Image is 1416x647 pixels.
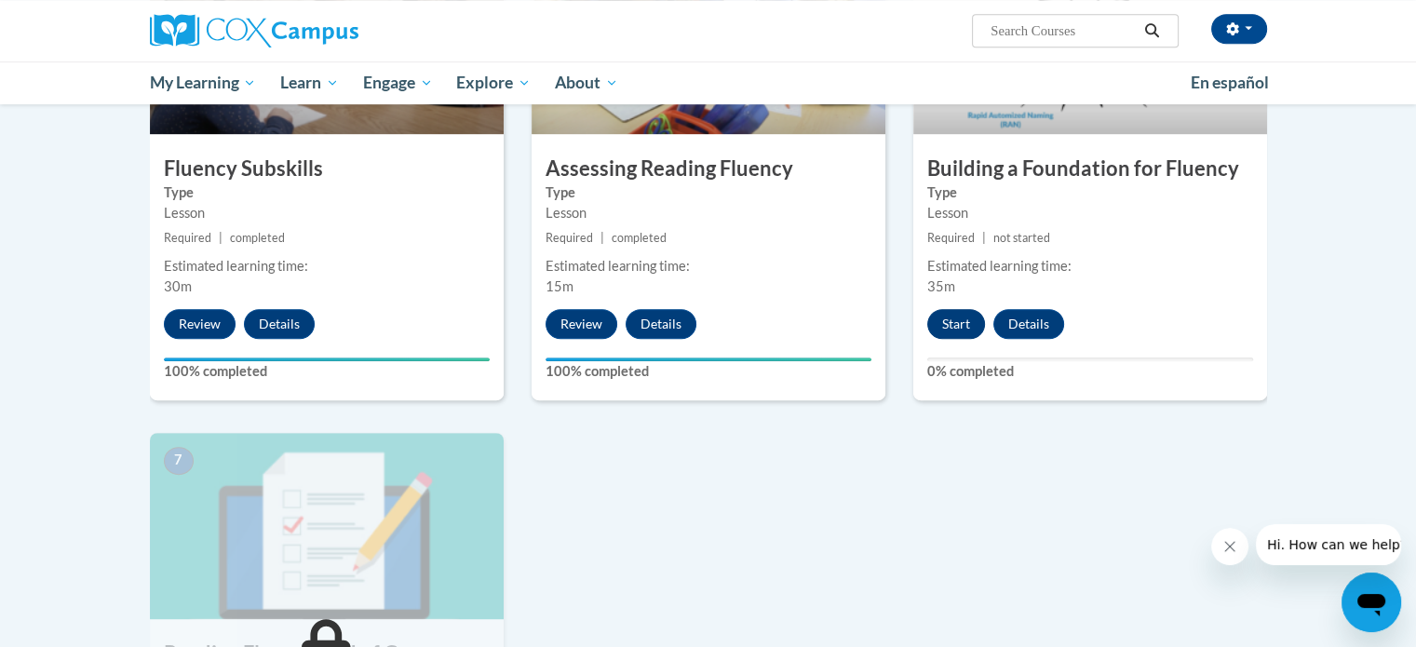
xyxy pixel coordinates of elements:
span: Engage [363,72,433,94]
button: Start [927,309,985,339]
button: Review [164,309,236,339]
label: Type [927,182,1253,203]
a: My Learning [138,61,269,104]
h3: Building a Foundation for Fluency [913,155,1267,183]
div: Your progress [164,357,490,361]
span: En español [1191,73,1269,92]
span: 30m [164,278,192,294]
span: completed [230,231,285,245]
span: Required [927,231,975,245]
div: Estimated learning time: [164,256,490,276]
span: 7 [164,447,194,475]
button: Details [626,309,696,339]
input: Search Courses [989,20,1138,42]
div: Estimated learning time: [927,256,1253,276]
span: Required [546,231,593,245]
iframe: Button to launch messaging window [1342,573,1401,632]
label: 100% completed [546,361,871,382]
a: About [543,61,630,104]
button: Search [1138,20,1166,42]
div: Your progress [546,357,871,361]
a: Learn [268,61,351,104]
img: Cox Campus [150,14,358,47]
div: Estimated learning time: [546,256,871,276]
iframe: Message from company [1256,524,1401,565]
label: Type [546,182,871,203]
span: 15m [546,278,573,294]
button: Details [244,309,315,339]
button: Review [546,309,617,339]
div: Lesson [164,203,490,223]
div: Lesson [546,203,871,223]
a: Explore [444,61,543,104]
span: Explore [456,72,531,94]
button: Account Settings [1211,14,1267,44]
button: Details [993,309,1064,339]
iframe: Close message [1211,528,1248,565]
a: En español [1179,63,1281,102]
span: Learn [280,72,339,94]
div: Lesson [927,203,1253,223]
a: Cox Campus [150,14,504,47]
span: Hi. How can we help? [11,13,151,28]
h3: Fluency Subskills [150,155,504,183]
label: 100% completed [164,361,490,382]
label: 0% completed [927,361,1253,382]
span: Required [164,231,211,245]
label: Type [164,182,490,203]
h3: Assessing Reading Fluency [532,155,885,183]
span: not started [993,231,1050,245]
span: My Learning [149,72,256,94]
img: Course Image [150,433,504,619]
div: Main menu [122,61,1295,104]
span: | [982,231,986,245]
span: completed [612,231,667,245]
span: | [219,231,223,245]
span: 35m [927,278,955,294]
span: | [600,231,604,245]
a: Engage [351,61,445,104]
span: About [555,72,618,94]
